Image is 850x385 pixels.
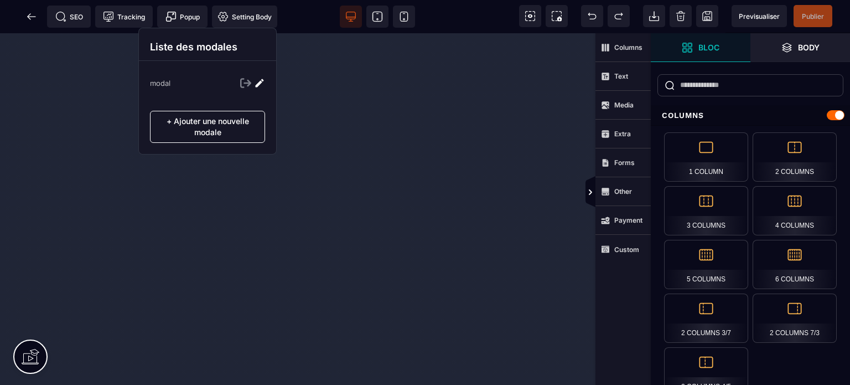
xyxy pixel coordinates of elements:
[150,39,265,55] p: Liste des modales
[664,186,748,235] div: 3 Columns
[664,240,748,289] div: 5 Columns
[753,294,837,343] div: 2 Columns 7/3
[614,158,635,167] strong: Forms
[55,11,83,22] span: SEO
[739,12,780,20] span: Previsualiser
[165,11,200,22] span: Popup
[103,11,145,22] span: Tracking
[750,33,850,62] span: Open Layer Manager
[546,5,568,27] span: Screenshot
[614,72,628,80] strong: Text
[753,132,837,182] div: 2 Columns
[651,105,850,126] div: Columns
[217,11,272,22] span: Setting Body
[240,78,251,89] img: Exit Icon
[698,43,719,52] strong: Bloc
[753,240,837,289] div: 6 Columns
[254,78,265,89] img: Edit Icon
[651,33,750,62] span: Open Blocks
[150,111,265,143] p: + Ajouter une nouvelle modale
[664,294,748,343] div: 2 Columns 3/7
[614,187,632,196] strong: Other
[732,5,787,27] span: Preview
[614,245,639,254] strong: Custom
[798,43,820,52] strong: Body
[802,12,824,20] span: Publier
[519,5,541,27] span: View components
[753,186,837,235] div: 4 Columns
[614,43,642,52] strong: Columns
[150,79,170,88] p: modal
[614,101,634,109] strong: Media
[664,132,748,182] div: 1 Column
[614,216,642,224] strong: Payment
[614,130,631,138] strong: Extra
